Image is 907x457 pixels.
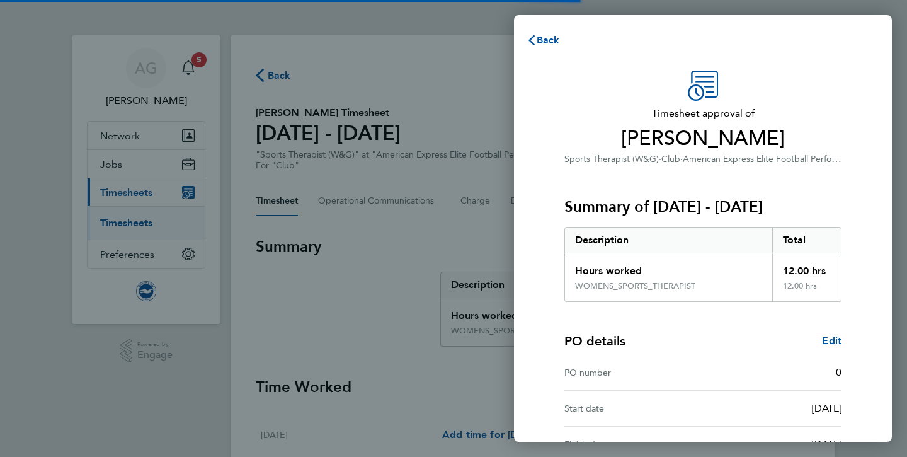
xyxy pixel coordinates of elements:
h4: PO details [564,332,625,350]
div: Description [565,228,772,253]
div: 12.00 hrs [772,281,841,301]
div: 12.00 hrs [772,253,841,281]
div: Summary of 01 - 30 Sep 2025 [564,227,841,302]
div: Start date [564,401,703,416]
div: PO number [564,365,703,380]
div: [DATE] [703,401,841,416]
div: Finish date [564,437,703,452]
span: Edit [822,335,841,347]
span: Sports Therapist (W&G) [564,154,659,165]
a: Edit [822,333,841,349]
button: Back [514,28,573,53]
h3: Summary of [DATE] - [DATE] [564,197,841,217]
div: Total [772,228,841,253]
div: WOMENS_SPORTS_THERAPIST [575,281,695,291]
div: Hours worked [565,253,772,281]
span: Back [537,34,560,46]
div: [DATE] [703,437,841,452]
span: · [659,154,661,165]
span: [PERSON_NAME] [564,126,841,151]
span: Club [661,154,680,165]
span: Timesheet approval of [564,106,841,121]
span: American Express Elite Football Performance Centre [683,153,891,165]
span: 0 [836,366,841,378]
span: · [680,154,683,165]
